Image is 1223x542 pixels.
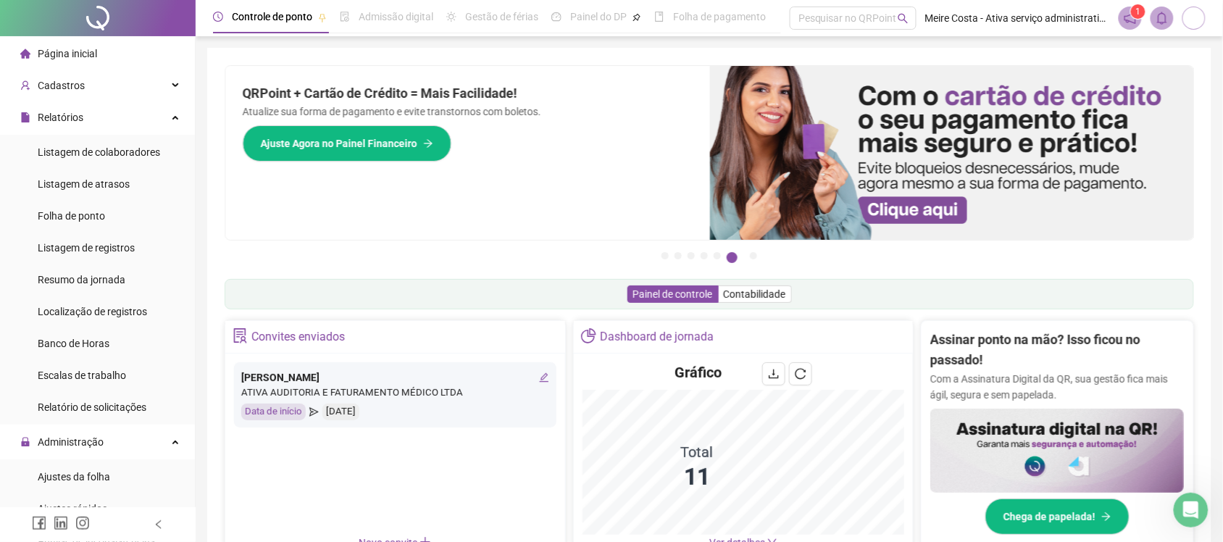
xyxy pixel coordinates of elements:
div: Dashboard de jornada [600,325,714,349]
span: facebook [32,516,46,530]
span: lock [20,437,30,447]
span: Admissão digital [359,11,433,22]
h2: QRPoint + Cartão de Crédito = Mais Facilidade! [243,83,693,104]
span: reload [795,368,806,380]
sup: 1 [1131,4,1145,19]
iframe: Intercom live chat [1174,493,1209,528]
span: Folha de pagamento [673,11,766,22]
span: arrow-right [423,138,433,149]
button: 2 [675,252,682,259]
div: ATIVA AUDITORIA E FATURAMENTO MÉDICO LTDA [241,385,549,401]
button: 3 [688,252,695,259]
span: clock-circle [213,12,223,22]
span: search [898,13,909,24]
span: 1 [1136,7,1141,17]
div: [DATE] [322,404,359,420]
span: home [20,49,30,59]
button: Chega de papelada! [985,499,1130,535]
span: pushpin [633,13,641,22]
span: Relatórios [38,112,83,123]
span: Relatório de solicitações [38,401,146,413]
span: instagram [75,516,90,530]
button: Ajuste Agora no Painel Financeiro [243,125,451,162]
span: Folha de ponto [38,210,105,222]
span: Meire Costa - Ativa serviço administrativo ltda [925,10,1110,26]
span: Contabilidade [724,288,786,300]
span: Página inicial [38,48,97,59]
span: Listagem de atrasos [38,178,130,190]
h2: Assinar ponto na mão? Isso ficou no passado! [930,330,1184,371]
span: notification [1124,12,1137,25]
span: sun [446,12,456,22]
span: dashboard [551,12,562,22]
span: Controle de ponto [232,11,312,22]
span: arrow-right [1101,512,1111,522]
span: Listagem de registros [38,242,135,254]
div: Data de início [241,404,306,420]
span: file-done [340,12,350,22]
img: 33265 [1183,7,1205,29]
span: Ajustes rápidos [38,503,107,514]
span: download [768,368,780,380]
button: 6 [727,252,738,263]
h4: Gráfico [675,362,722,383]
div: [PERSON_NAME] [241,370,549,385]
span: book [654,12,664,22]
img: banner%2F75947b42-3b94-469c-a360-407c2d3115d7.png [710,66,1195,240]
span: edit [539,372,549,383]
span: Escalas de trabalho [38,370,126,381]
span: linkedin [54,516,68,530]
span: Ajuste Agora no Painel Financeiro [261,135,417,151]
button: 7 [750,252,757,259]
span: left [154,520,164,530]
span: Painel do DP [570,11,627,22]
span: Painel de controle [633,288,713,300]
span: Cadastros [38,80,85,91]
span: Banco de Horas [38,338,109,349]
span: Listagem de colaboradores [38,146,160,158]
span: bell [1156,12,1169,25]
p: Atualize sua forma de pagamento e evite transtornos com boletos. [243,104,693,120]
span: user-add [20,80,30,91]
button: 4 [701,252,708,259]
button: 1 [661,252,669,259]
span: Administração [38,436,104,448]
span: pushpin [318,13,327,22]
span: Ajustes da folha [38,471,110,483]
span: file [20,112,30,122]
span: solution [233,328,248,343]
span: Chega de papelada! [1003,509,1095,525]
p: Com a Assinatura Digital da QR, sua gestão fica mais ágil, segura e sem papelada. [930,371,1184,403]
img: banner%2F02c71560-61a6-44d4-94b9-c8ab97240462.png [930,409,1184,493]
span: send [309,404,319,420]
button: 5 [714,252,721,259]
span: Localização de registros [38,306,147,317]
span: Gestão de férias [465,11,538,22]
span: Resumo da jornada [38,274,125,285]
span: pie-chart [581,328,596,343]
div: Convites enviados [251,325,345,349]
